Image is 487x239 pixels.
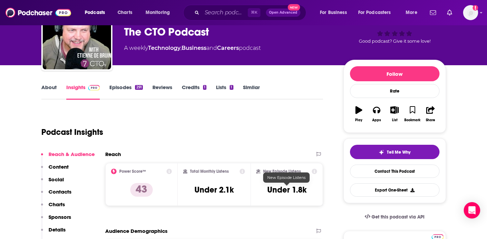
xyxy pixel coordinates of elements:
span: For Business [320,8,347,17]
span: Good podcast? Give it some love! [359,39,431,44]
span: Podcasts [85,8,105,17]
h2: Power Score™ [119,169,146,174]
p: Reach & Audience [49,151,95,157]
span: For Podcasters [358,8,391,17]
button: open menu [80,7,114,18]
span: Get this podcast via API [371,214,424,220]
h3: Under 1.8k [267,185,307,195]
div: 1 [230,85,233,90]
span: Tell Me Why [387,150,410,155]
p: Content [49,164,69,170]
a: Reviews [152,84,172,100]
div: Search podcasts, credits, & more... [190,5,313,20]
div: 43Good podcast? Give it some love! [343,6,446,48]
p: 43 [130,183,153,197]
div: Share [426,118,435,122]
button: Export One-Sheet [350,183,439,197]
button: open menu [354,7,401,18]
div: 291 [135,85,143,90]
a: Show notifications dropdown [427,7,439,18]
h3: Under 2.1k [194,185,234,195]
h2: Audience Demographics [105,228,167,234]
h1: Podcast Insights [41,127,103,137]
a: Get this podcast via API [359,209,430,225]
button: Details [41,226,66,239]
a: Careers [217,45,239,51]
a: Charts [113,7,136,18]
div: Play [355,118,362,122]
div: Open Intercom Messenger [464,202,480,219]
button: Bookmark [404,102,421,126]
a: Contact This Podcast [350,165,439,178]
a: Credits1 [182,84,206,100]
span: More [406,8,417,17]
span: ⌘ K [248,8,260,17]
div: Rate [350,84,439,98]
span: New [288,4,300,11]
h2: Reach [105,151,121,157]
button: open menu [315,7,355,18]
a: About [41,84,57,100]
button: open menu [141,7,179,18]
button: tell me why sparkleTell Me Why [350,145,439,159]
img: The CTO Podcast [43,1,111,69]
img: tell me why sparkle [379,150,384,155]
span: Charts [118,8,132,17]
a: Business [181,45,206,51]
img: Podchaser Pro [88,85,100,90]
span: Open Advanced [269,11,297,14]
button: Follow [350,66,439,81]
div: 1 [203,85,206,90]
span: Logged in as DineRacoma [463,5,478,20]
button: Open AdvancedNew [266,9,300,17]
div: A weekly podcast [124,44,261,52]
div: Apps [372,118,381,122]
span: and [206,45,217,51]
p: Contacts [49,188,71,195]
a: Similar [243,84,260,100]
span: Monitoring [146,8,170,17]
span: New Episode Listens [267,175,306,180]
button: Share [421,102,439,126]
p: Charts [49,201,65,208]
p: Sponsors [49,214,71,220]
div: List [392,118,397,122]
p: Details [49,226,66,233]
p: Social [49,176,64,183]
button: open menu [401,7,426,18]
a: Episodes291 [109,84,143,100]
div: Bookmark [404,118,420,122]
button: Show profile menu [463,5,478,20]
a: Show notifications dropdown [444,7,455,18]
button: Contacts [41,188,71,201]
a: Lists1 [216,84,233,100]
button: Content [41,164,69,176]
img: Podchaser - Follow, Share and Rate Podcasts [5,6,71,19]
a: Technology [148,45,180,51]
button: Apps [368,102,385,126]
button: Social [41,176,64,189]
span: , [180,45,181,51]
button: Play [350,102,368,126]
img: User Profile [463,5,478,20]
button: Sponsors [41,214,71,226]
h2: New Episode Listens [263,169,301,174]
input: Search podcasts, credits, & more... [202,7,248,18]
h2: Total Monthly Listens [190,169,229,174]
button: List [385,102,403,126]
button: Reach & Audience [41,151,95,164]
a: InsightsPodchaser Pro [66,84,100,100]
svg: Add a profile image [473,5,478,11]
button: Charts [41,201,65,214]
